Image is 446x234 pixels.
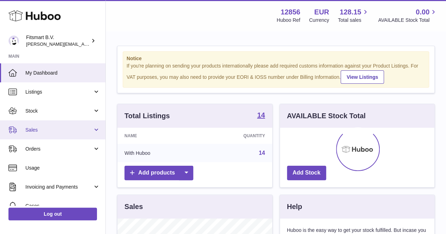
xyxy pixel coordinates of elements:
[338,17,369,24] span: Total sales
[25,203,100,209] span: Cases
[127,63,425,84] div: If you're planning on sending your products internationally please add required customs informati...
[199,128,272,144] th: Quantity
[117,144,199,162] td: With Huboo
[117,128,199,144] th: Name
[378,7,438,24] a: 0.00 AVAILABLE Stock Total
[257,112,265,119] strong: 14
[378,17,438,24] span: AVAILABLE Stock Total
[314,7,329,17] strong: EUR
[287,166,326,180] a: Add Stock
[259,150,265,156] a: 14
[8,36,19,46] img: jonathan@leaderoo.com
[25,165,100,171] span: Usage
[25,108,93,114] span: Stock
[25,70,100,76] span: My Dashboard
[124,166,193,180] a: Add products
[26,34,90,48] div: Fitsmart B.V.
[416,7,429,17] span: 0.00
[257,112,265,120] a: 14
[8,208,97,220] a: Log out
[338,7,369,24] a: 128.15 Total sales
[25,127,93,133] span: Sales
[340,7,361,17] span: 128.15
[124,202,143,211] h3: Sales
[124,111,170,121] h3: Total Listings
[287,202,302,211] h3: Help
[309,17,329,24] div: Currency
[25,184,93,190] span: Invoicing and Payments
[287,111,366,121] h3: AVAILABLE Stock Total
[26,41,141,47] span: [PERSON_NAME][EMAIL_ADDRESS][DOMAIN_NAME]
[25,89,93,95] span: Listings
[341,70,384,84] a: View Listings
[127,55,425,62] strong: Notice
[281,7,300,17] strong: 12856
[25,146,93,152] span: Orders
[277,17,300,24] div: Huboo Ref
